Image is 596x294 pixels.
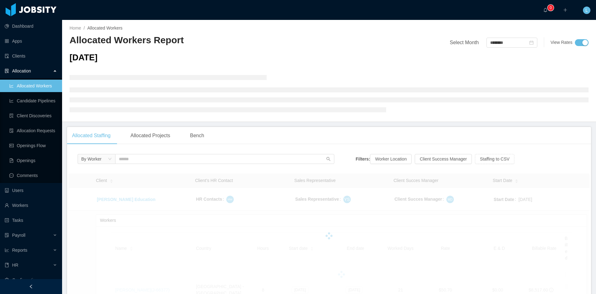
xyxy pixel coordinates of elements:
[5,248,9,252] i: icon: line-chart
[185,127,209,144] div: Bench
[12,263,18,268] span: HR
[84,26,85,30] span: /
[5,35,57,47] a: icon: appstoreApps
[12,278,38,282] span: Configuration
[108,157,112,161] i: icon: down
[5,20,57,32] a: icon: pie-chartDashboard
[356,156,370,161] strong: Filters:
[415,154,472,164] button: Client Success Manager
[370,154,412,164] button: Worker Location
[12,248,27,253] span: Reports
[548,5,554,11] sup: 0
[70,34,329,47] h2: Allocated Workers Report
[5,263,9,267] i: icon: book
[5,50,57,62] a: icon: auditClients
[475,154,514,164] button: Staffing to CSV
[5,278,9,282] i: icon: setting
[5,199,57,212] a: icon: userWorkers
[125,127,175,144] div: Allocated Projects
[5,233,9,237] i: icon: file-protect
[12,68,31,73] span: Allocation
[12,233,25,238] span: Payroll
[70,53,97,62] span: [DATE]
[67,127,115,144] div: Allocated Staffing
[585,7,588,14] span: L
[87,26,122,30] span: Allocated Workers
[5,214,57,226] a: icon: profileTasks
[81,154,102,164] div: By Worker
[9,154,57,167] a: icon: file-textOpenings
[9,124,57,137] a: icon: file-doneAllocation Requests
[9,139,57,152] a: icon: idcardOpenings Flow
[5,184,57,197] a: icon: robotUsers
[543,8,548,12] i: icon: bell
[5,69,9,73] i: icon: solution
[9,80,57,92] a: icon: line-chartAllocated Workers
[563,8,567,12] i: icon: plus
[326,157,331,161] i: icon: search
[529,40,534,45] i: icon: calendar
[550,40,572,45] span: View Rates
[70,26,81,30] a: Home
[9,95,57,107] a: icon: line-chartCandidate Pipelines
[9,110,57,122] a: icon: file-searchClient Discoveries
[450,40,479,45] span: Select Month
[9,169,57,182] a: icon: messageComments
